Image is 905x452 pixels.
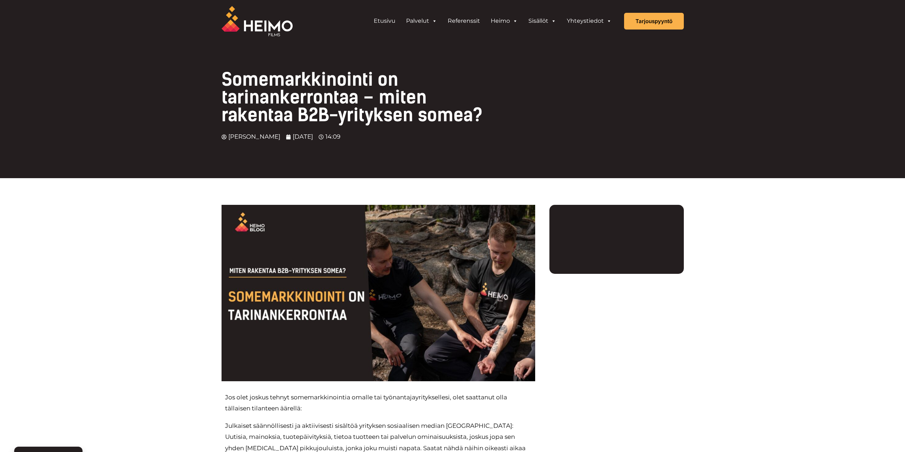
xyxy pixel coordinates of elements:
[225,392,532,414] p: Jos olet joskus tehnyt somemarkkinointia omalle tai työnantajayrityksellesi, olet saattanut olla ...
[325,133,340,140] time: 14:09
[368,14,401,28] a: Etusivu
[227,131,280,143] span: [PERSON_NAME]
[222,6,293,36] img: Heimo Filmsin logo
[222,71,499,124] h1: Somemarkkinointi on tarinankerrontaa – miten rakentaa B2B-yrityksen somea?
[624,13,684,30] a: Tarjouspyyntö
[523,14,561,28] a: Sisällöt
[293,133,313,140] time: [DATE]
[555,211,678,264] iframe: Web Forms
[222,205,535,381] img: Somemarkkinointi on tarinankerrontaa myös B2B-liiketoiminnassa.
[365,14,621,28] aside: Header Widget 1
[401,14,442,28] a: Palvelut
[442,14,485,28] a: Referenssit
[561,14,617,28] a: Yhteystiedot
[485,14,523,28] a: Heimo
